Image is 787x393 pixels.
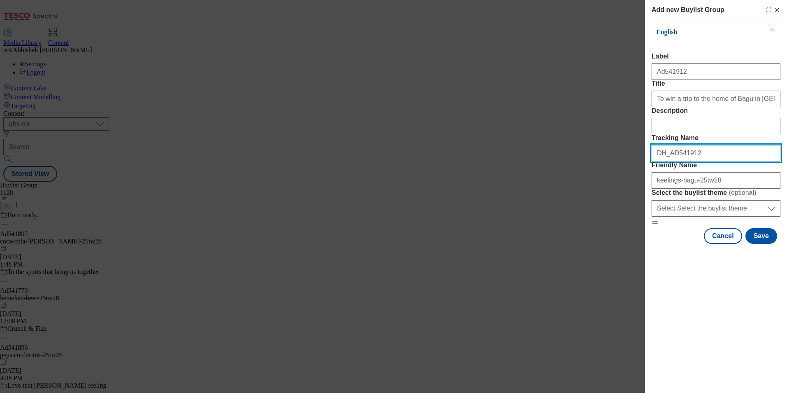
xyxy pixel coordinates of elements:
[652,118,780,134] input: Enter Description
[652,107,780,115] label: Description
[652,145,780,161] input: Enter Tracking Name
[652,189,780,197] label: Select the buylist theme
[652,80,780,87] label: Title
[652,5,724,15] h4: Add new Buylist Group
[652,63,780,80] input: Enter Label
[729,189,757,196] span: ( optional )
[652,134,780,142] label: Tracking Name
[704,228,742,244] button: Cancel
[745,228,777,244] button: Save
[656,28,743,36] p: English
[652,161,780,169] label: Friendly Name
[652,53,780,60] label: Label
[652,91,780,107] input: Enter Title
[652,172,780,189] input: Enter Friendly Name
